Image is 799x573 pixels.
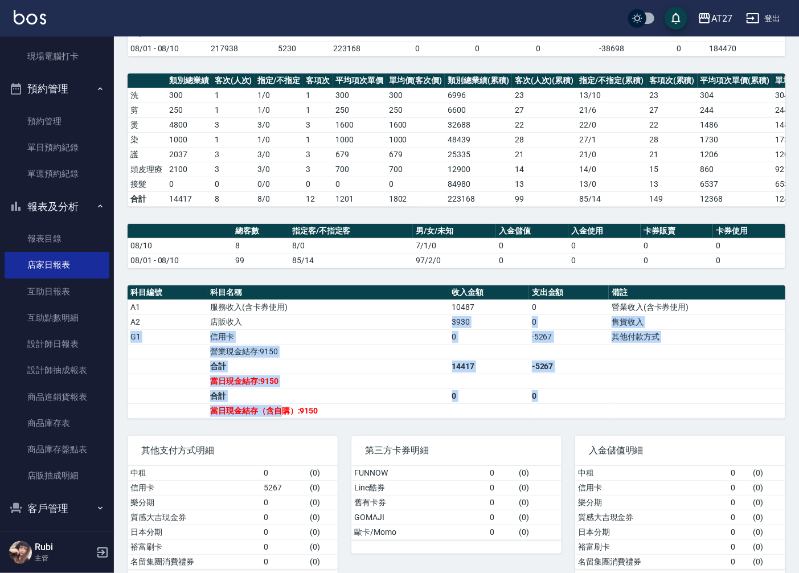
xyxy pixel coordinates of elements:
td: ( 0 ) [751,539,785,554]
td: 27 / 1 [576,132,646,147]
td: 14 [512,162,577,177]
td: 223168 [445,191,512,206]
td: ( 0 ) [307,466,338,481]
td: 當日現金結存:9150 [207,374,449,388]
td: 0 [261,466,308,481]
td: 當日現金結存（含自購）:9150 [207,403,449,418]
th: 類別總業績 [166,73,212,88]
td: 08/01 - 08/10 [128,41,208,56]
table: a dense table [128,285,785,419]
td: 85/14 [289,253,413,268]
td: 250 [333,103,386,117]
td: 中租 [128,466,261,481]
td: 信用卡 [207,329,449,344]
td: 23 [646,88,698,103]
td: 700 [386,162,445,177]
td: 1 / 0 [255,132,303,147]
td: 4800 [166,117,212,132]
td: -38698 [572,41,652,56]
th: 指定/不指定(累積) [576,73,646,88]
td: 21 [646,147,698,162]
td: 22 [646,117,698,132]
a: 商品庫存表 [5,410,109,436]
th: 備註 [609,285,785,300]
td: 0 [713,238,785,253]
td: 日本分期 [575,525,728,539]
td: 1 [212,132,255,147]
td: -5267 [529,359,609,374]
th: 收入金額 [449,285,529,300]
td: 染 [128,132,166,147]
td: 97/2/0 [413,253,496,268]
td: 1 [212,88,255,103]
td: 樂分期 [128,495,261,510]
td: 燙 [128,117,166,132]
span: 第三方卡券明細 [365,445,548,456]
td: 0 [487,510,516,525]
td: 3 / 0 [255,147,303,162]
td: 25335 [445,147,512,162]
td: ( 0 ) [307,539,338,554]
button: save [665,7,687,30]
td: ( 0 ) [307,495,338,510]
td: A1 [128,300,207,314]
td: 149 [646,191,698,206]
td: ( 0 ) [517,495,562,510]
td: 14417 [166,191,212,206]
td: 6537 [698,177,773,191]
td: 1600 [386,117,445,132]
td: 0 [449,329,529,344]
td: ( 0 ) [307,525,338,539]
a: 報表目錄 [5,226,109,252]
td: 0 [449,41,505,56]
td: 8/0 [255,191,303,206]
td: 28 [512,132,577,147]
td: ( 0 ) [307,480,338,495]
td: 3 [212,117,255,132]
td: 0 [728,495,751,510]
td: 名留集團消費禮券 [575,554,728,569]
td: GOMAJI [351,510,487,525]
th: 男/女/未知 [413,224,496,239]
th: 科目編號 [128,285,207,300]
td: 合計 [207,388,449,403]
th: 總客數 [232,224,289,239]
td: 0 [529,314,609,329]
td: 300 [386,88,445,103]
td: 合計 [207,359,449,374]
td: 0 [487,480,516,495]
td: 244 [698,103,773,117]
td: 1000 [166,132,212,147]
a: 單日預約紀錄 [5,134,109,161]
td: ( 0 ) [517,525,562,539]
td: 0 [487,466,516,481]
td: 0 [261,554,308,569]
td: 合計 [128,191,166,206]
td: 信用卡 [575,480,728,495]
td: 700 [333,162,386,177]
td: 樂分期 [575,495,728,510]
th: 支出金額 [529,285,609,300]
td: 184470 [706,41,785,56]
td: ( 0 ) [307,510,338,525]
td: 99 [512,191,577,206]
td: 服務收入(含卡券使用) [207,300,449,314]
td: 14 / 0 [576,162,646,177]
td: 8 [232,238,289,253]
th: 客次(人次) [212,73,255,88]
th: 單均價(客次價) [386,73,445,88]
td: 5267 [261,480,308,495]
td: 3 / 0 [255,162,303,177]
td: 21 / 6 [576,103,646,117]
td: 1000 [386,132,445,147]
button: 客戶管理 [5,494,109,523]
td: 679 [386,147,445,162]
td: 1 / 0 [255,88,303,103]
a: 商品庫存盤點表 [5,436,109,463]
td: 0 [651,41,706,56]
th: 卡券販賣 [641,224,713,239]
td: 營業收入(含卡券使用) [609,300,785,314]
td: 1 [212,103,255,117]
td: G1 [128,329,207,344]
td: ( 0 ) [751,510,785,525]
